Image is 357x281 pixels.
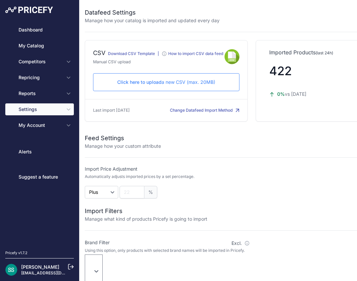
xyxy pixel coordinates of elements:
h2: Feed Settings [85,134,161,143]
button: Repricing [5,72,74,84]
a: [EMAIL_ADDRESS][DOMAIN_NAME] [21,270,90,275]
a: How to import CSV data feed [162,52,223,57]
p: Automatically adjusts imported prices by a set percentage. [85,174,194,179]
span: Click here to upload [117,79,162,85]
button: Reports [5,87,74,99]
button: Competitors [5,56,74,68]
button: Settings [5,103,74,115]
p: a new CSV (max. 20MB) [99,79,234,85]
span: My Account [19,122,62,129]
img: Pricefy Logo [5,7,53,13]
span: 0% [277,91,285,97]
span: Settings [19,106,62,113]
h2: Datafeed Settings [85,8,220,17]
div: CSV [93,48,105,59]
button: My Account [5,119,74,131]
nav: Sidebar [5,24,74,242]
div: | [158,51,159,59]
input: 22 [120,186,144,198]
p: Using this option, only products with selected brand names will be imported in Pricefy. [85,248,250,253]
a: Alerts [5,146,74,158]
span: Competitors [19,58,62,65]
button: Change Datafeed Import Method [170,107,239,114]
div: How to import CSV data feed [168,51,223,56]
span: Reports [19,90,62,97]
a: Suggest a feature [5,171,74,183]
a: [PERSON_NAME] [21,264,59,270]
a: Dashboard [5,24,74,36]
span: % [144,186,157,198]
p: Manual CSV upload [93,59,225,65]
p: Manage how your custom attribute [85,143,161,149]
span: 422 [269,64,292,78]
p: Manage how your catalog is imported and updated every day [85,17,220,24]
p: Manage what kind of products Pricefy is going to import [85,216,207,222]
div: Pricefy v1.7.2 [5,250,27,256]
label: Excl. [231,240,250,247]
span: Repricing [19,74,62,81]
a: My Catalog [5,40,74,52]
p: Last import [DATE] [93,107,130,114]
a: Download CSV Template [108,51,155,56]
label: Import Price Adjustment [85,166,250,172]
label: Brand Filter [85,239,110,246]
h2: Import Filters [85,206,207,216]
span: (last 24h) [316,50,333,55]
